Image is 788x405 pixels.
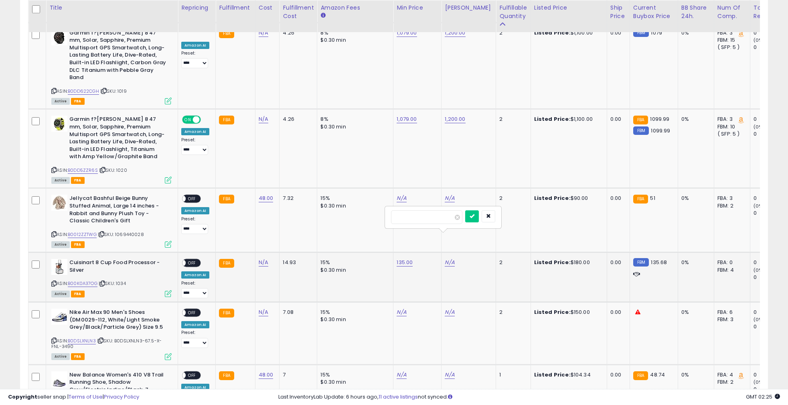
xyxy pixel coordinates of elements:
small: FBA [633,116,648,124]
div: Min Price [397,4,438,12]
img: 41hOOP0h0jL._SL40_.jpg [51,29,67,45]
span: 1099.99 [650,115,669,123]
div: [PERSON_NAME] [445,4,492,12]
span: OFF [186,195,199,202]
span: | SKU: 1019 [100,88,127,94]
div: 7 [283,371,311,379]
div: 2 [499,116,524,123]
div: 15% [320,195,387,202]
span: OFF [186,309,199,316]
div: FBA: 3 [717,29,744,37]
a: N/A [397,308,406,316]
small: FBA [219,371,234,380]
div: Listed Price [534,4,604,12]
div: Amazon AI [181,271,209,279]
span: All listings currently available for purchase on Amazon [51,177,70,184]
small: FBA [219,29,234,38]
b: Garmin f?[PERSON_NAME] 8 47 mm, Solar, Sapphire, Premium Multisport GPS Smartwatch, Long-Lasting ... [69,29,167,83]
span: ON [183,116,193,123]
div: Cost [259,4,276,12]
span: OFF [200,116,213,123]
small: (0%) [754,379,765,385]
div: $104.34 [534,371,601,379]
b: Listed Price: [534,194,571,202]
a: N/A [259,258,268,267]
div: Fulfillable Quantity [499,4,527,20]
a: 48.00 [259,371,273,379]
div: Ship Price [610,4,626,20]
b: Jellycat Bashful Beige Bunny Stuffed Animal, Large 14 inches - Rabbit and Bunny Plush Toy - Class... [69,195,167,226]
div: FBA: 4 [717,371,744,379]
small: (0%) [754,267,765,273]
div: $90.00 [534,195,601,202]
a: N/A [445,194,454,202]
div: ( SFP: 5 ) [717,44,744,51]
div: 0.00 [610,259,624,266]
div: Amazon AI [181,42,209,49]
div: 0.00 [610,309,624,316]
b: New Balance Women's 410 V8 Trail Running Shoe, Shadow Grey/Electric Indigo/Black, 7 [69,371,167,396]
a: B00K0A37OG [68,280,97,287]
div: Fulfillment [219,4,251,12]
div: 2 [499,309,524,316]
span: FBA [71,98,85,105]
span: 135.68 [651,258,667,266]
div: 0% [681,195,708,202]
div: Preset: [181,281,209,299]
div: 4.26 [283,29,311,37]
b: Nike Air Max 90 Men's Shoes (DM0029-112, White/Light Smoke Grey/Black/Particle Grey) Size 9.5 [69,309,167,333]
div: $0.30 min [320,316,387,323]
img: 41iwPe4vDGL._SL40_.jpg [51,371,67,387]
a: 48.00 [259,194,273,202]
img: 41X+jEV90sL._SL40_.jpg [51,259,67,275]
div: 0% [681,371,708,379]
div: 0 [754,29,786,37]
div: FBA: 3 [717,195,744,202]
div: 0.00 [610,29,624,37]
div: Title [49,4,174,12]
span: FBA [71,177,85,184]
div: 2 [499,29,524,37]
small: (0%) [754,203,765,209]
div: 14.93 [283,259,311,266]
span: 1079 [651,29,662,37]
img: 51bbmaVk4SL._SL40_.jpg [51,195,67,211]
span: All listings currently available for purchase on Amazon [51,98,70,105]
div: 0 [754,309,786,316]
div: $0.30 min [320,202,387,210]
div: Preset: [181,330,209,348]
a: 1,200.00 [445,115,465,123]
a: 1,200.00 [445,29,465,37]
div: Amazon AI [181,128,209,135]
div: 8% [320,116,387,123]
a: N/A [259,115,268,123]
b: Listed Price: [534,371,571,379]
a: B0DD622CGH [68,88,99,95]
div: $0.30 min [320,123,387,130]
span: 48.74 [650,371,665,379]
div: Repricing [181,4,212,12]
div: FBM: 3 [717,316,744,323]
small: FBA [219,259,234,268]
a: N/A [445,308,454,316]
a: 1,079.00 [397,29,417,37]
a: B0DSLXNLN3 [68,338,96,344]
div: 0% [681,259,708,266]
div: $180.00 [534,259,601,266]
div: Total Rev. [754,4,783,20]
span: 51 [650,194,655,202]
span: | SKU: 1020 [99,167,127,173]
div: 15% [320,309,387,316]
div: 15% [320,259,387,266]
div: 2 [499,195,524,202]
div: BB Share 24h. [681,4,711,20]
span: All listings currently available for purchase on Amazon [51,291,70,297]
div: $0.30 min [320,37,387,44]
div: 0% [681,29,708,37]
div: ( SFP: 5 ) [717,130,744,138]
div: ASIN: [51,309,172,359]
div: 2 [499,259,524,266]
small: FBA [219,309,234,317]
a: N/A [445,258,454,267]
small: FBA [219,195,234,204]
